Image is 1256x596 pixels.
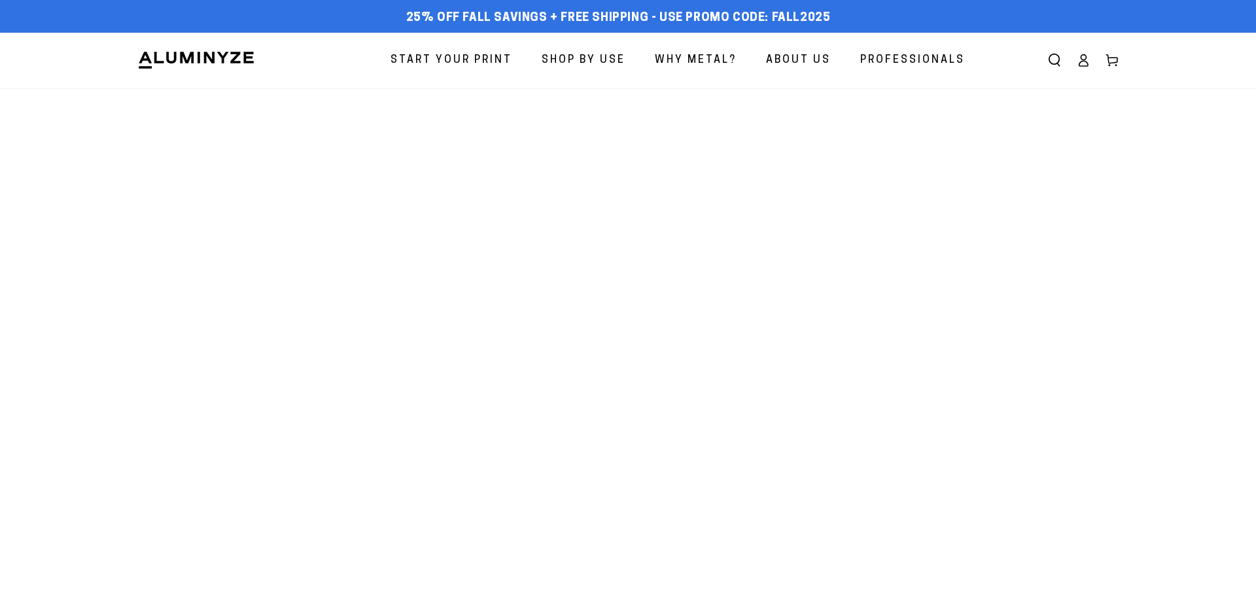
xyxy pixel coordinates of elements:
img: Aluminyze [137,50,255,70]
span: Shop By Use [542,51,625,70]
a: About Us [756,43,841,78]
a: Start Your Print [381,43,522,78]
span: Start Your Print [391,51,512,70]
a: Why Metal? [645,43,746,78]
a: Professionals [850,43,975,78]
span: About Us [766,51,831,70]
span: Professionals [860,51,965,70]
span: 25% off FALL Savings + Free Shipping - Use Promo Code: FALL2025 [406,11,831,26]
span: Why Metal? [655,51,737,70]
summary: Search our site [1040,46,1069,75]
a: Shop By Use [532,43,635,78]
